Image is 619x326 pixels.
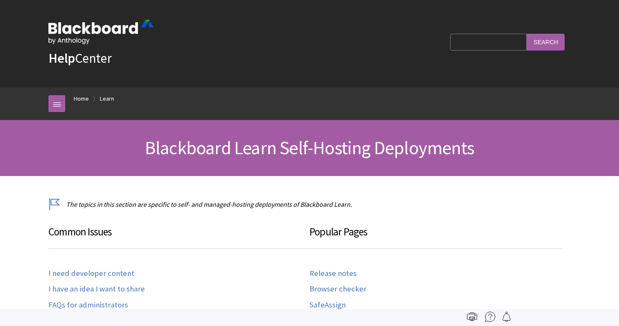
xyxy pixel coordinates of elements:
[48,300,128,310] a: FAQs for administrators
[485,312,495,322] img: More help
[48,50,112,67] a: HelpCenter
[48,50,75,67] strong: Help
[309,300,346,310] a: SafeAssign
[48,20,154,44] img: Blackboard by Anthology
[309,224,562,249] h3: Popular Pages
[48,224,309,249] h3: Common Issues
[527,34,565,50] input: Search
[48,200,571,209] p: The topics in this section are specific to self- and managed-hosting deployments of Blackboard Le...
[309,284,366,294] a: Browser checker
[48,284,145,294] a: I have an idea I want to share
[48,269,134,278] a: I need developer content
[309,269,357,278] a: Release notes
[74,94,89,104] a: Home
[100,94,114,104] a: Learn
[502,312,512,322] img: Follow this page
[467,312,477,322] img: Print
[145,136,474,159] span: Blackboard Learn Self-Hosting Deployments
